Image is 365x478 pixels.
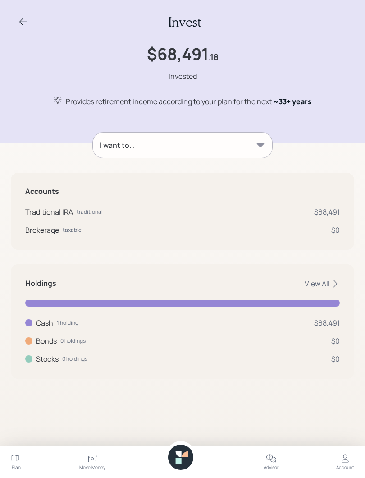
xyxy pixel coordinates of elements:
[331,354,340,364] div: $0
[36,317,53,328] div: Cash
[209,52,219,62] h4: .18
[25,187,340,196] h5: Accounts
[60,337,86,345] div: 0 holdings
[63,226,82,234] div: taxable
[36,336,57,346] div: Bonds
[12,464,21,471] div: Plan
[305,279,340,289] div: View All
[66,96,312,107] div: Provides retirement income according to your plan for the next
[331,225,340,235] div: $0
[100,140,135,151] div: I want to...
[36,354,59,364] div: Stocks
[314,317,340,328] div: $68,491
[169,71,197,82] div: Invested
[25,225,59,235] div: Brokerage
[57,319,78,327] div: 1 holding
[77,208,103,216] div: traditional
[336,464,354,471] div: Account
[62,355,87,363] div: 0 holdings
[25,207,73,217] div: Traditional IRA
[273,97,312,106] span: ~ 33+ years
[264,464,279,471] div: Advisor
[147,44,209,64] h1: $68,491
[168,14,201,30] h2: Invest
[314,207,340,217] div: $68,491
[331,336,340,346] div: $0
[25,279,56,288] h5: Holdings
[79,464,105,471] div: Move Money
